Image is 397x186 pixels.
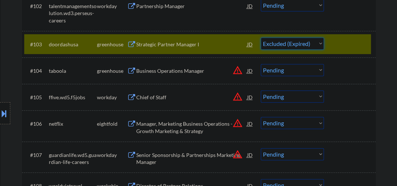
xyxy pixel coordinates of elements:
[136,3,247,10] div: Partnership Manager
[246,90,254,104] div: JD
[136,94,247,101] div: Chief of Staff
[49,3,97,24] div: talentmanagementsolution.wd3.perseus-careers
[246,64,254,77] div: JD
[136,67,247,75] div: Business Operations Manager
[136,151,247,166] div: Senior Sponsorship & Partnerships Marketing Manager
[232,65,243,75] button: warning_amber
[97,41,127,48] div: greenhouse
[232,118,243,128] button: warning_amber
[136,41,247,48] div: Strategic Partner Manager I
[30,3,43,10] div: #102
[246,37,254,51] div: JD
[246,117,254,130] div: JD
[232,92,243,102] button: warning_amber
[246,148,254,161] div: JD
[30,41,43,48] div: #103
[232,149,243,160] button: warning_amber
[136,120,247,135] div: Manager, Marketing Business Operations - Growth Marketing & Strategy
[97,3,127,10] div: workday
[49,41,97,48] div: doordashusa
